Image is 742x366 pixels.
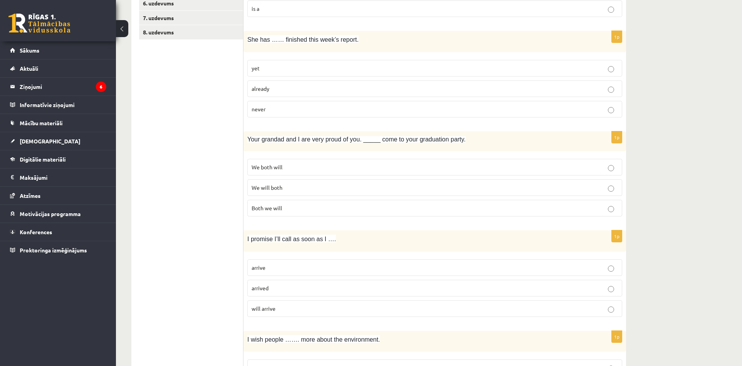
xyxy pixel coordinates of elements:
[252,204,282,211] span: Both we will
[247,236,336,242] span: I promise I’ll call as soon as I ….
[252,264,265,271] span: arrive
[247,336,380,343] span: I wish people ……. more about the environment.
[611,230,622,242] p: 1p
[10,60,106,77] a: Aktuāli
[10,78,106,95] a: Ziņojumi6
[20,192,41,199] span: Atzīmes
[608,266,614,272] input: arrive
[608,165,614,171] input: We both will
[20,96,106,114] legend: Informatīvie ziņojumi
[10,114,106,132] a: Mācību materiāli
[608,87,614,93] input: already
[611,131,622,143] p: 1p
[10,187,106,204] a: Atzīmes
[247,36,359,43] span: She has …… finished this week’s report.
[252,284,269,291] span: arrived
[252,184,283,191] span: We will both
[10,205,106,223] a: Motivācijas programma
[20,119,63,126] span: Mācību materiāli
[10,223,106,241] a: Konferences
[20,228,52,235] span: Konferences
[247,136,466,143] span: Your grandad and I are very proud of you. _____ come to your graduation party.
[10,96,106,114] a: Informatīvie ziņojumi
[611,330,622,343] p: 1p
[20,247,87,254] span: Proktoringa izmēģinājums
[608,66,614,72] input: yet
[20,169,106,186] legend: Maksājumi
[20,210,81,217] span: Motivācijas programma
[252,65,260,71] span: yet
[252,163,283,170] span: We both will
[9,14,70,33] a: Rīgas 1. Tālmācības vidusskola
[252,85,269,92] span: already
[10,241,106,259] a: Proktoringa izmēģinājums
[608,206,614,212] input: Both we will
[608,306,614,313] input: will arrive
[611,31,622,43] p: 1p
[608,286,614,292] input: arrived
[20,47,39,54] span: Sākums
[608,107,614,113] input: never
[96,82,106,92] i: 6
[252,106,265,112] span: never
[10,41,106,59] a: Sākums
[252,5,259,12] span: is a
[608,186,614,192] input: We will both
[20,78,106,95] legend: Ziņojumi
[252,305,276,312] span: will arrive
[20,138,80,145] span: [DEMOGRAPHIC_DATA]
[10,132,106,150] a: [DEMOGRAPHIC_DATA]
[10,169,106,186] a: Maksājumi
[139,25,243,39] a: 8. uzdevums
[20,156,66,163] span: Digitālie materiāli
[608,7,614,13] input: is a
[10,150,106,168] a: Digitālie materiāli
[139,11,243,25] a: 7. uzdevums
[20,65,38,72] span: Aktuāli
